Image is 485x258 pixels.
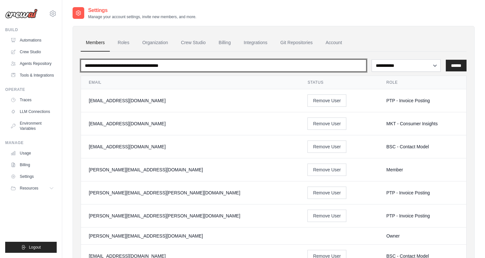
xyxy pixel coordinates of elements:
[307,164,346,176] button: Remove User
[8,95,57,105] a: Traces
[214,34,236,52] a: Billing
[386,213,458,219] div: PTP - Invoice Posting
[386,143,458,150] div: BSC - Contact Model
[386,97,458,104] div: PTP - Invoice Posting
[386,166,458,173] div: Member
[386,190,458,196] div: PTP - Invoice Posting
[238,34,272,52] a: Integrations
[88,6,196,14] h2: Settings
[89,120,292,127] div: [EMAIL_ADDRESS][DOMAIN_NAME]
[307,141,346,153] button: Remove User
[20,186,38,191] span: Resources
[307,210,346,222] button: Remove User
[88,14,196,19] p: Manage your account settings, invite new members, and more.
[275,34,318,52] a: Git Repositories
[8,171,57,182] a: Settings
[89,143,292,150] div: [EMAIL_ADDRESS][DOMAIN_NAME]
[8,106,57,117] a: LLM Connections
[307,94,346,107] button: Remove User
[112,34,134,52] a: Roles
[8,118,57,134] a: Environment Variables
[320,34,347,52] a: Account
[89,166,292,173] div: [PERSON_NAME][EMAIL_ADDRESS][DOMAIN_NAME]
[300,76,378,89] th: Status
[5,140,57,145] div: Manage
[307,187,346,199] button: Remove User
[81,76,300,89] th: Email
[8,70,57,80] a: Tools & Integrations
[307,117,346,130] button: Remove User
[386,233,458,239] div: Owner
[8,183,57,193] button: Resources
[8,160,57,170] a: Billing
[176,34,211,52] a: Crew Studio
[8,58,57,69] a: Agents Repository
[89,213,292,219] div: [PERSON_NAME][EMAIL_ADDRESS][PERSON_NAME][DOMAIN_NAME]
[386,120,458,127] div: MKT - Consumer Insights
[81,34,110,52] a: Members
[5,242,57,253] button: Logout
[137,34,173,52] a: Organization
[8,148,57,158] a: Usage
[5,87,57,92] div: Operate
[29,245,41,250] span: Logout
[89,97,292,104] div: [EMAIL_ADDRESS][DOMAIN_NAME]
[8,47,57,57] a: Crew Studio
[378,76,466,89] th: Role
[5,9,38,18] img: Logo
[89,190,292,196] div: [PERSON_NAME][EMAIL_ADDRESS][PERSON_NAME][DOMAIN_NAME]
[5,27,57,32] div: Build
[89,233,292,239] div: [PERSON_NAME][EMAIL_ADDRESS][DOMAIN_NAME]
[8,35,57,45] a: Automations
